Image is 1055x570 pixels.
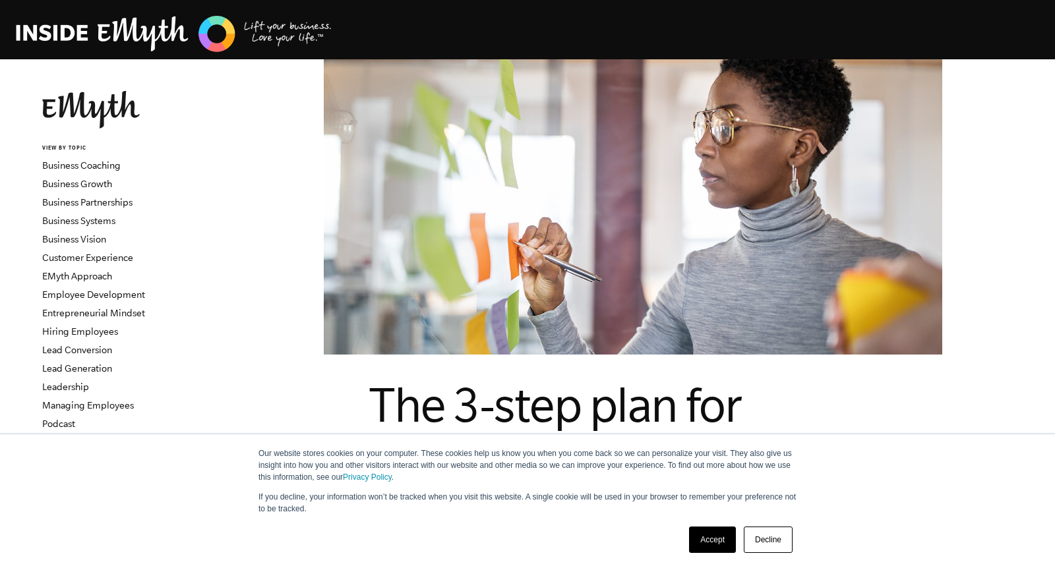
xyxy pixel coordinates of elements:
a: EMyth Approach [42,271,112,281]
img: EMyth Business Coaching [16,14,332,54]
a: Decline [744,527,793,553]
a: Podcast [42,418,75,429]
a: Lead Generation [42,363,112,374]
a: Business Systems [42,215,115,226]
h6: VIEW BY TOPIC [42,144,201,153]
img: EMyth [42,91,140,128]
a: Customer Experience [42,252,133,263]
a: Entrepreneurial Mindset [42,308,145,318]
a: Business Growth [42,179,112,189]
a: Business Vision [42,234,106,244]
a: Lead Conversion [42,345,112,355]
p: Our website stores cookies on your computer. These cookies help us know you when you come back so... [258,447,797,483]
a: Business Coaching [42,160,121,171]
a: Leadership [42,382,89,392]
a: Hiring Employees [42,326,118,337]
a: Employee Development [42,289,145,300]
span: The 3-step plan for growing your business in the new year [369,378,870,548]
a: Business Partnerships [42,197,133,208]
a: Privacy Policy [343,472,392,482]
a: Accept [689,527,736,553]
p: If you decline, your information won’t be tracked when you visit this website. A single cookie wi... [258,491,797,515]
a: Managing Employees [42,400,134,411]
